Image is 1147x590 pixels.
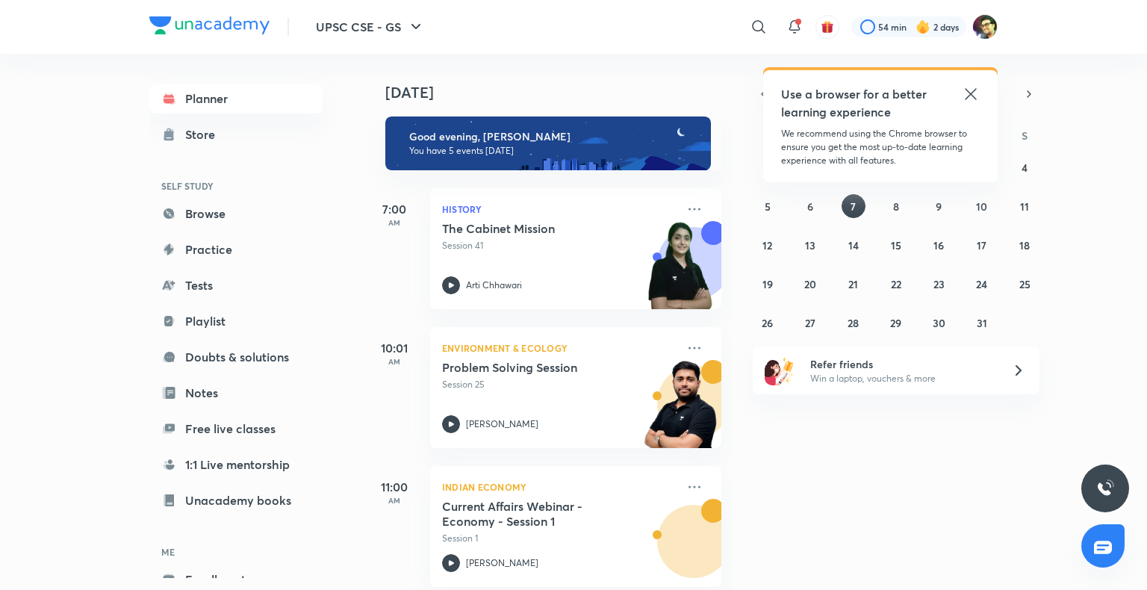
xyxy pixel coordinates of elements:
[765,199,771,214] abbr: October 5, 2025
[639,221,721,324] img: unacademy
[1013,233,1036,257] button: October 18, 2025
[848,277,858,291] abbr: October 21, 2025
[442,360,628,375] h5: Problem Solving Session
[756,311,780,335] button: October 26, 2025
[762,316,773,330] abbr: October 26, 2025
[149,270,323,300] a: Tests
[815,15,839,39] button: avatar
[658,513,730,585] img: Avatar
[149,84,323,114] a: Planner
[848,238,859,252] abbr: October 14, 2025
[848,316,859,330] abbr: October 28, 2025
[884,194,908,218] button: October 8, 2025
[385,84,736,102] h4: [DATE]
[762,238,772,252] abbr: October 12, 2025
[842,233,865,257] button: October 14, 2025
[442,200,677,218] p: History
[1019,277,1031,291] abbr: October 25, 2025
[442,239,677,252] p: Session 41
[807,199,813,214] abbr: October 6, 2025
[442,221,628,236] h5: The Cabinet Mission
[185,125,224,143] div: Store
[842,311,865,335] button: October 28, 2025
[798,194,822,218] button: October 6, 2025
[933,238,944,252] abbr: October 16, 2025
[149,414,323,444] a: Free live classes
[970,233,994,257] button: October 17, 2025
[364,478,424,496] h5: 11:00
[781,85,930,121] h5: Use a browser for a better learning experience
[1022,128,1028,143] abbr: Saturday
[970,311,994,335] button: October 31, 2025
[1096,479,1114,497] img: ttu
[442,532,677,545] p: Session 1
[307,12,434,42] button: UPSC CSE - GS
[1020,199,1029,214] abbr: October 11, 2025
[798,233,822,257] button: October 13, 2025
[933,277,945,291] abbr: October 23, 2025
[1013,194,1036,218] button: October 11, 2025
[149,16,270,38] a: Company Logo
[1022,161,1028,175] abbr: October 4, 2025
[821,20,834,34] img: avatar
[798,272,822,296] button: October 20, 2025
[893,199,899,214] abbr: October 8, 2025
[149,235,323,264] a: Practice
[442,378,677,391] p: Session 25
[149,485,323,515] a: Unacademy books
[927,311,951,335] button: October 30, 2025
[805,316,815,330] abbr: October 27, 2025
[805,238,815,252] abbr: October 13, 2025
[442,478,677,496] p: Indian Economy
[149,16,270,34] img: Company Logo
[804,277,816,291] abbr: October 20, 2025
[842,194,865,218] button: October 7, 2025
[798,311,822,335] button: October 27, 2025
[639,360,721,463] img: unacademy
[756,194,780,218] button: October 5, 2025
[977,238,986,252] abbr: October 17, 2025
[976,199,987,214] abbr: October 10, 2025
[364,496,424,505] p: AM
[970,272,994,296] button: October 24, 2025
[442,339,677,357] p: Environment & Ecology
[927,272,951,296] button: October 23, 2025
[884,311,908,335] button: October 29, 2025
[409,145,697,157] p: You have 5 events [DATE]
[756,233,780,257] button: October 12, 2025
[756,272,780,296] button: October 19, 2025
[970,194,994,218] button: October 10, 2025
[364,200,424,218] h5: 7:00
[842,272,865,296] button: October 21, 2025
[149,173,323,199] h6: SELF STUDY
[891,238,901,252] abbr: October 15, 2025
[884,272,908,296] button: October 22, 2025
[972,14,998,40] img: Mukesh Kumar Shahi
[149,378,323,408] a: Notes
[466,279,522,292] p: Arti Chhawari
[149,199,323,229] a: Browse
[933,316,945,330] abbr: October 30, 2025
[927,233,951,257] button: October 16, 2025
[149,450,323,479] a: 1:1 Live mentorship
[466,556,538,570] p: [PERSON_NAME]
[851,199,856,214] abbr: October 7, 2025
[149,342,323,372] a: Doubts & solutions
[890,316,901,330] abbr: October 29, 2025
[149,306,323,336] a: Playlist
[364,218,424,227] p: AM
[976,277,987,291] abbr: October 24, 2025
[927,194,951,218] button: October 9, 2025
[1013,272,1036,296] button: October 25, 2025
[1013,155,1036,179] button: October 4, 2025
[762,277,773,291] abbr: October 19, 2025
[891,277,901,291] abbr: October 22, 2025
[884,233,908,257] button: October 15, 2025
[385,117,711,170] img: evening
[409,130,697,143] h6: Good evening, [PERSON_NAME]
[364,357,424,366] p: AM
[765,355,795,385] img: referral
[781,127,980,167] p: We recommend using the Chrome browser to ensure you get the most up-to-date learning experience w...
[442,499,628,529] h5: Current Affairs Webinar - Economy - Session 1
[977,316,987,330] abbr: October 31, 2025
